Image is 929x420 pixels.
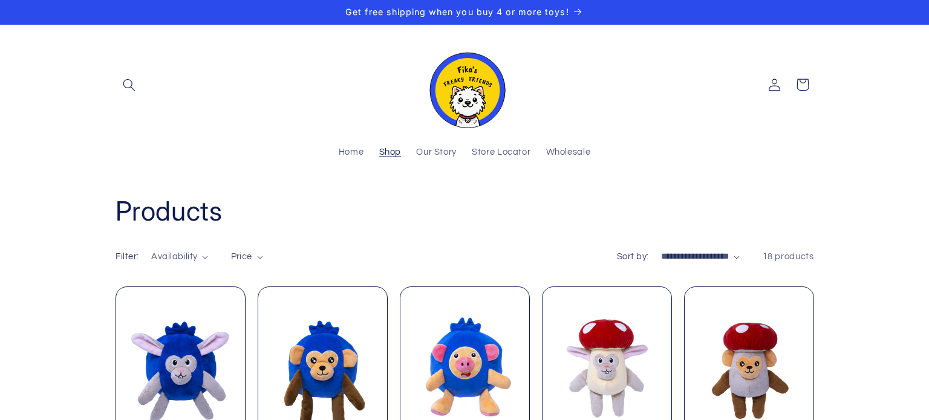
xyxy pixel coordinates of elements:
a: Fika's Freaky Friends [417,37,512,133]
label: Sort by: [617,252,648,261]
summary: Price [231,250,263,263]
span: 18 products [763,252,814,261]
span: Wholesale [546,147,591,158]
summary: Search [116,71,143,99]
span: Store Locator [472,147,530,158]
span: Price [231,252,252,261]
summary: Availability (0 selected) [151,250,208,263]
a: Our Story [409,140,464,166]
a: Shop [371,140,409,166]
span: Our Story [416,147,457,158]
span: Shop [379,147,402,158]
span: Availability [151,252,197,261]
a: Store Locator [464,140,538,166]
span: Get free shipping when you buy 4 or more toys! [345,7,569,17]
a: Home [331,140,371,166]
a: Wholesale [538,140,598,166]
h2: Filter: [116,250,139,263]
img: Fika's Freaky Friends [422,42,507,128]
span: Home [339,147,364,158]
h1: Products [116,194,814,228]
